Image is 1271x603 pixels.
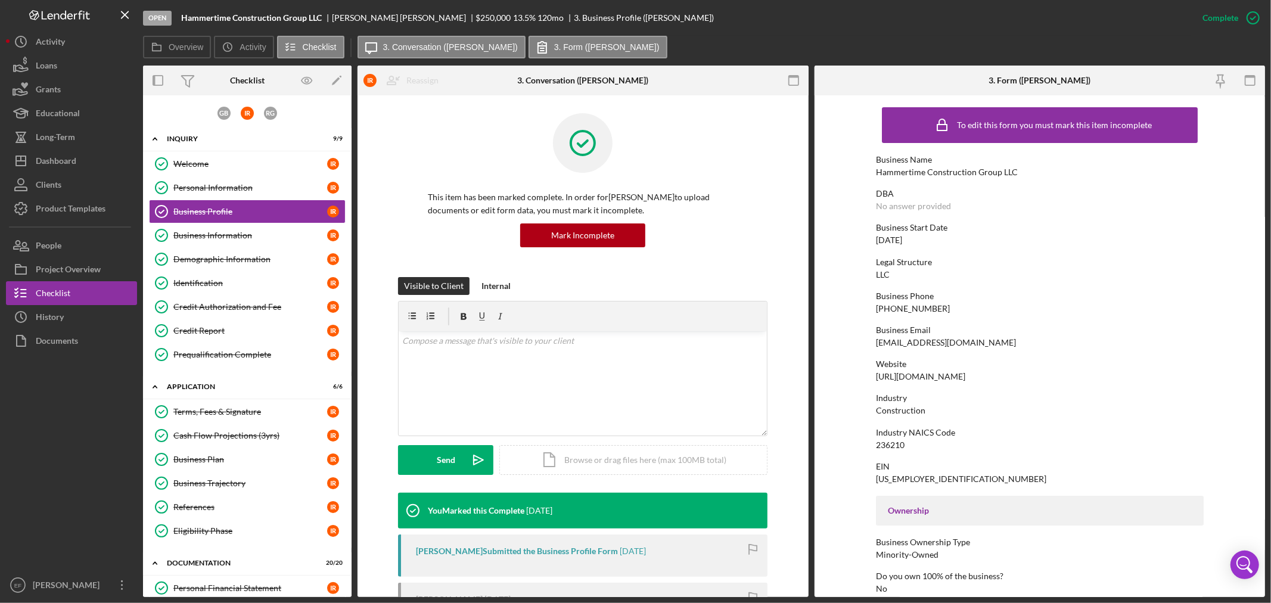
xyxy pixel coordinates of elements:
div: 3. Conversation ([PERSON_NAME]) [517,76,648,85]
div: No answer provided [876,201,951,211]
div: Educational [36,101,80,128]
div: Cash Flow Projections (3yrs) [173,431,327,440]
button: 3. Conversation ([PERSON_NAME]) [358,36,526,58]
div: No [876,584,887,593]
div: G B [217,107,231,120]
div: Personal Information [173,183,327,192]
div: Internal [481,277,511,295]
label: 3. Form ([PERSON_NAME]) [554,42,660,52]
div: Activity [36,30,65,57]
div: I R [327,229,339,241]
p: This item has been marked complete. In order for [PERSON_NAME] to upload documents or edit form d... [428,191,738,217]
a: Credit Authorization and FeeIR [149,295,346,319]
a: Business TrajectoryIR [149,471,346,495]
div: Business Trajectory [173,478,327,488]
span: $250,000 [476,13,511,23]
div: Open [143,11,172,26]
a: Grants [6,77,137,101]
div: [PERSON_NAME] Submitted the Business Profile Form [416,546,618,556]
div: Business Start Date [876,223,1204,232]
div: I R [327,253,339,265]
div: Loans [36,54,57,80]
div: Identification [173,278,327,288]
div: Checklist [36,281,70,308]
div: Complete [1202,6,1238,30]
div: [EMAIL_ADDRESS][DOMAIN_NAME] [876,338,1016,347]
div: Inquiry [167,135,313,142]
button: Activity [6,30,137,54]
div: Business Name [876,155,1204,164]
time: 2025-08-17 02:14 [620,546,646,556]
div: Business Information [173,231,327,240]
div: 9 / 9 [321,135,343,142]
a: Eligibility PhaseIR [149,519,346,543]
button: Activity [214,36,274,58]
a: History [6,305,137,329]
div: Minority-Owned [876,550,939,560]
div: References [173,502,327,512]
div: I R [327,501,339,513]
div: I R [327,453,339,465]
text: EF [14,582,21,589]
div: I R [327,182,339,194]
a: Demographic InformationIR [149,247,346,271]
a: People [6,234,137,257]
button: Checklist [277,36,344,58]
div: Open Intercom Messenger [1230,551,1259,579]
div: Ownership [888,506,1192,515]
label: Checklist [303,42,337,52]
div: [PERSON_NAME] [PERSON_NAME] [332,13,476,23]
a: Personal Financial StatementIR [149,576,346,600]
a: Educational [6,101,137,125]
div: Grants [36,77,61,104]
div: [PHONE_NUMBER] [876,304,950,313]
button: Product Templates [6,197,137,220]
div: 236210 [876,440,905,450]
label: 3. Conversation ([PERSON_NAME]) [383,42,518,52]
a: WelcomeIR [149,152,346,176]
div: Business Email [876,325,1204,335]
div: Industry NAICS Code [876,428,1204,437]
div: DBA [876,189,1204,198]
button: Overview [143,36,211,58]
button: Internal [476,277,517,295]
a: Personal InformationIR [149,176,346,200]
a: Business PlanIR [149,447,346,471]
button: EF[PERSON_NAME] [6,573,137,597]
div: Dashboard [36,149,76,176]
div: Do you own 100% of the business? [876,571,1204,581]
div: EIN [876,462,1204,471]
div: Business Ownership Type [876,537,1204,547]
div: I R [327,525,339,537]
div: Clients [36,173,61,200]
a: Credit ReportIR [149,319,346,343]
a: Prequalification CompleteIR [149,343,346,366]
button: 3. Form ([PERSON_NAME]) [529,36,667,58]
div: Application [167,383,313,390]
div: I R [241,107,254,120]
div: Prequalification Complete [173,350,327,359]
div: Industry [876,393,1204,403]
a: Checklist [6,281,137,305]
div: I R [327,406,339,418]
div: I R [327,158,339,170]
div: Credit Authorization and Fee [173,302,327,312]
a: Terms, Fees & SignatureIR [149,400,346,424]
div: 13.5 % [513,13,536,23]
div: 120 mo [537,13,564,23]
button: Documents [6,329,137,353]
div: Welcome [173,159,327,169]
div: You Marked this Complete [428,506,524,515]
label: Overview [169,42,203,52]
button: Complete [1191,6,1265,30]
div: Demographic Information [173,254,327,264]
div: Legal Structure [876,257,1204,267]
button: Loans [6,54,137,77]
div: Mark Incomplete [551,223,614,247]
button: Dashboard [6,149,137,173]
div: Documents [36,329,78,356]
div: Business Phone [876,291,1204,301]
button: Project Overview [6,257,137,281]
